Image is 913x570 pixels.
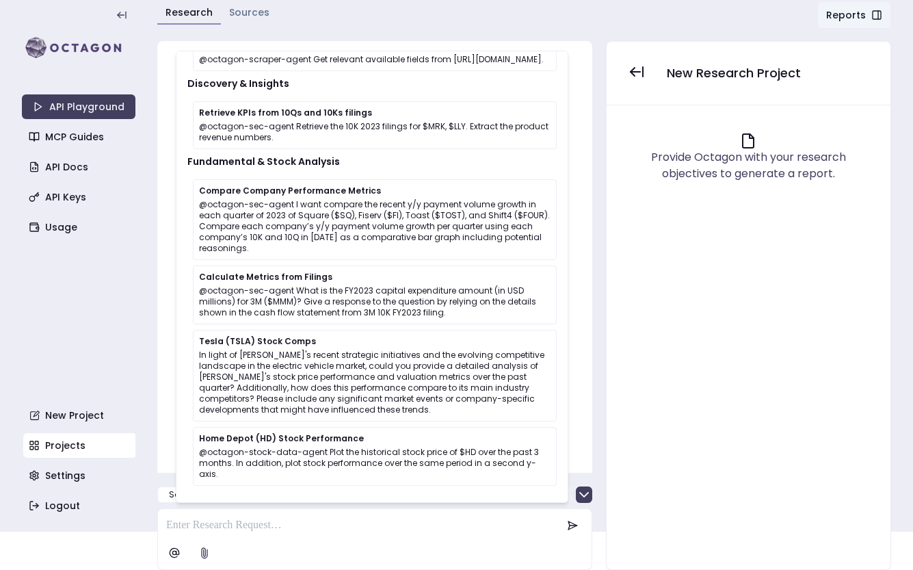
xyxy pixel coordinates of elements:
p: @octagon-scraper-agent Get relevant available fields from [URL][DOMAIN_NAME]. [199,54,551,65]
a: Research [166,5,213,19]
div: Provide Octagon with your research objectives to generate a report. [634,149,863,182]
a: Logout [23,493,137,518]
p: Tesla (TSLA) Stock Comps [199,336,551,347]
a: MCP Guides [23,125,137,149]
p: Discovery & Insights [187,77,557,90]
button: Reports [817,1,891,29]
a: New Project [23,403,137,428]
p: In light of [PERSON_NAME]'s recent strategic initiatives and the evolving competitive landscape i... [199,350,551,415]
a: Projects [23,433,137,458]
p: @octagon-sec-agent I want compare the recent y/y payment volume growth in each quarter of 2023 of... [199,199,551,254]
p: Fundamental & Stock Analysis [187,155,557,168]
p: Compare Company Performance Metrics [199,185,551,196]
p: @octagon-sec-agent Retrieve the 10K 2023 filings for $MRK, $LLY. Extract the product revenue numb... [199,121,551,143]
a: API Docs [23,155,137,179]
p: Retrieve KPIs from 10Qs and 10Ks filings [199,107,551,118]
p: Calculate Metrics from Filings [199,272,551,283]
img: logo-rect-yK7x_WSZ.svg [22,34,135,62]
button: Scrape product data from Walmart site [157,487,347,503]
p: @octagon-sec-agent What is the FY2023 capital expenditure amount (in USD millions) for 3M ($MMM)?... [199,285,551,318]
a: Sources [229,5,269,19]
p: Home Depot (HD) Stock Performance [199,433,551,444]
button: New Research Project [656,58,812,88]
a: API Playground [22,94,135,119]
p: @octagon-stock-data-agent Plot the historical stock price of $HD over the past 3 months. In addit... [199,447,551,480]
a: Usage [23,215,137,239]
a: Settings [23,463,137,488]
a: API Keys [23,185,137,209]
